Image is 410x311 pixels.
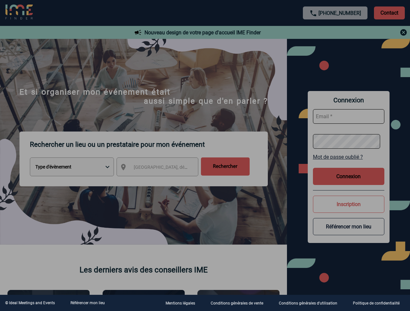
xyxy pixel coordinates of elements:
[205,300,274,306] a: Conditions générales de vente
[166,301,195,306] p: Mentions légales
[353,301,400,306] p: Politique de confidentialité
[211,301,263,306] p: Conditions générales de vente
[348,300,410,306] a: Politique de confidentialité
[160,300,205,306] a: Mentions légales
[70,301,105,305] a: Référencer mon lieu
[279,301,337,306] p: Conditions générales d'utilisation
[274,300,348,306] a: Conditions générales d'utilisation
[5,301,55,305] div: © Ideal Meetings and Events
